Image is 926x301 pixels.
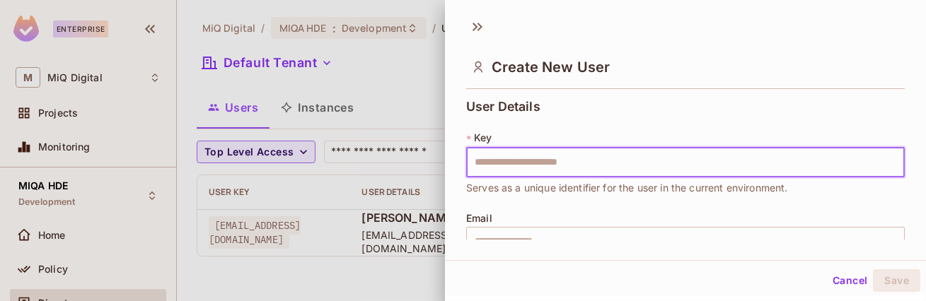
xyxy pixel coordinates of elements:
[492,59,610,76] span: Create New User
[466,213,492,224] span: Email
[873,269,920,292] button: Save
[827,269,873,292] button: Cancel
[466,100,540,114] span: User Details
[474,132,492,143] span: Key
[466,180,788,196] span: Serves as a unique identifier for the user in the current environment.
